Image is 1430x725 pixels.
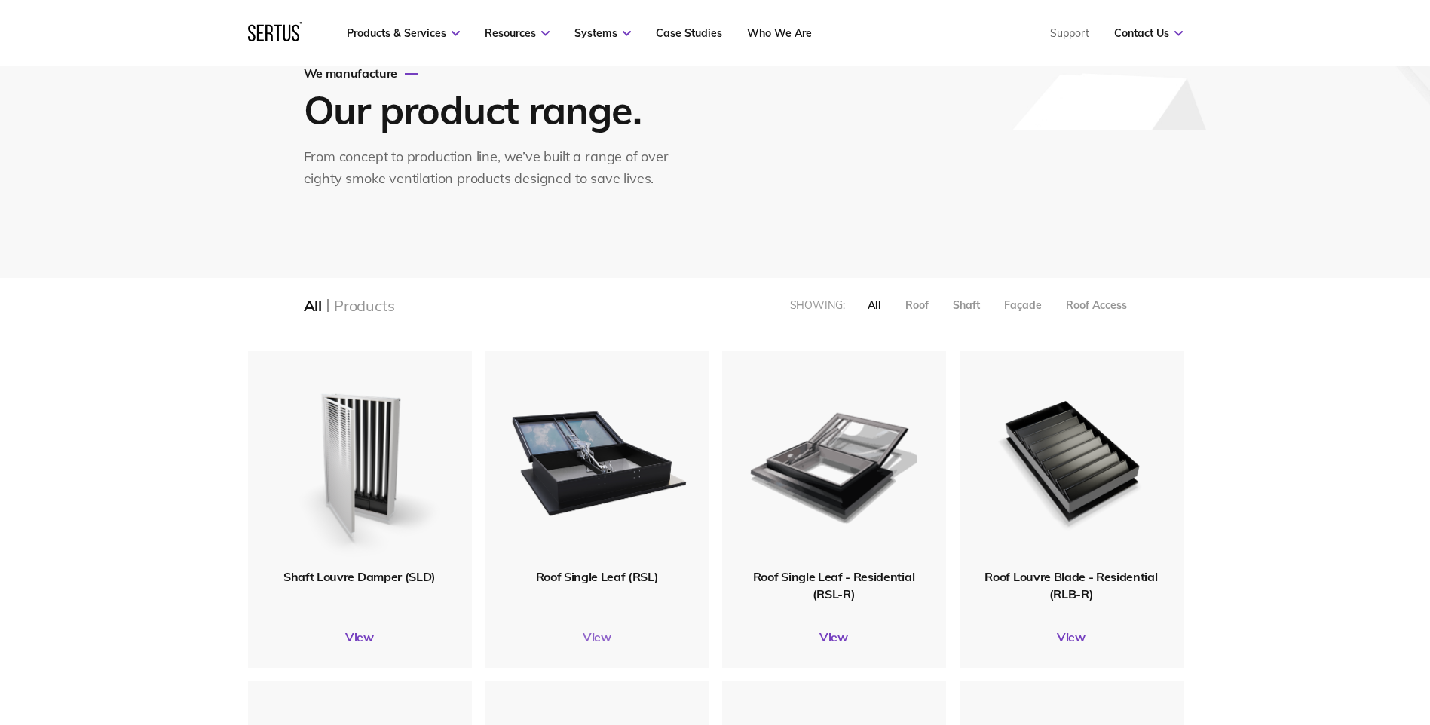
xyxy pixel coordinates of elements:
[304,146,684,190] div: From concept to production line, we’ve built a range of over eighty smoke ventilation products de...
[868,298,881,312] div: All
[536,569,659,584] span: Roof Single Leaf (RSL)
[753,569,914,601] span: Roof Single Leaf - Residential (RSL-R)
[1066,298,1127,312] div: Roof Access
[747,26,812,40] a: Who We Are
[347,26,460,40] a: Products & Services
[1050,26,1089,40] a: Support
[960,629,1184,644] a: View
[790,298,845,312] div: Showing:
[905,298,929,312] div: Roof
[1159,550,1430,725] iframe: Chat Widget
[722,629,946,644] a: View
[304,296,322,315] div: All
[984,569,1157,601] span: Roof Louvre Blade - Residential (RLB-R)
[485,26,550,40] a: Resources
[1114,26,1183,40] a: Contact Us
[334,296,394,315] div: Products
[283,569,436,584] span: Shaft Louvre Damper (SLD)
[304,66,684,81] div: We manufacture
[485,629,709,644] a: View
[953,298,980,312] div: Shaft
[248,629,472,644] a: View
[656,26,722,40] a: Case Studies
[574,26,631,40] a: Systems
[304,85,681,134] h1: Our product range.
[1004,298,1042,312] div: Façade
